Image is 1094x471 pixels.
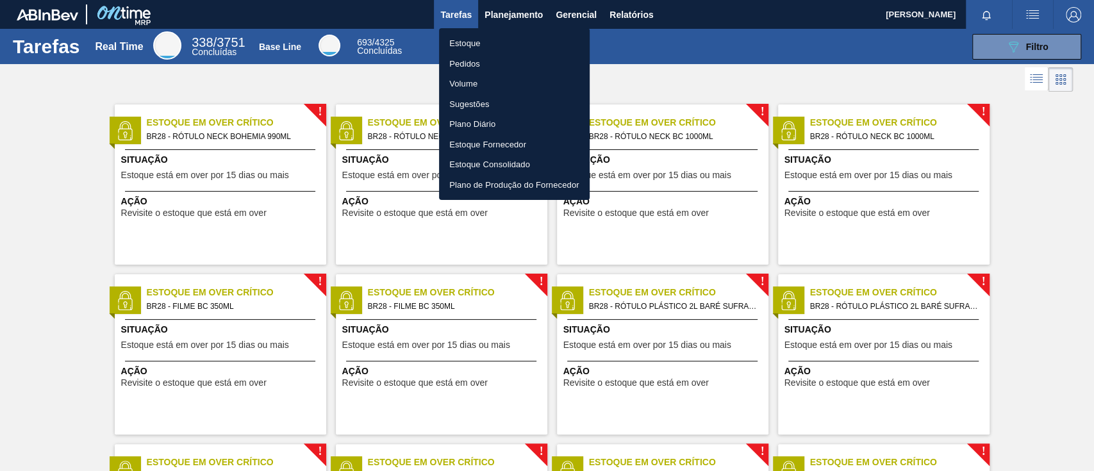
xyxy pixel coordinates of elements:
[439,135,590,155] a: Estoque Fornecedor
[439,154,590,175] a: Estoque Consolidado
[439,74,590,94] a: Volume
[439,94,590,115] a: Sugestões
[439,33,590,54] a: Estoque
[439,54,590,74] a: Pedidos
[439,175,590,195] a: Plano de Produção do Fornecedor
[439,114,590,135] a: Plano Diário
